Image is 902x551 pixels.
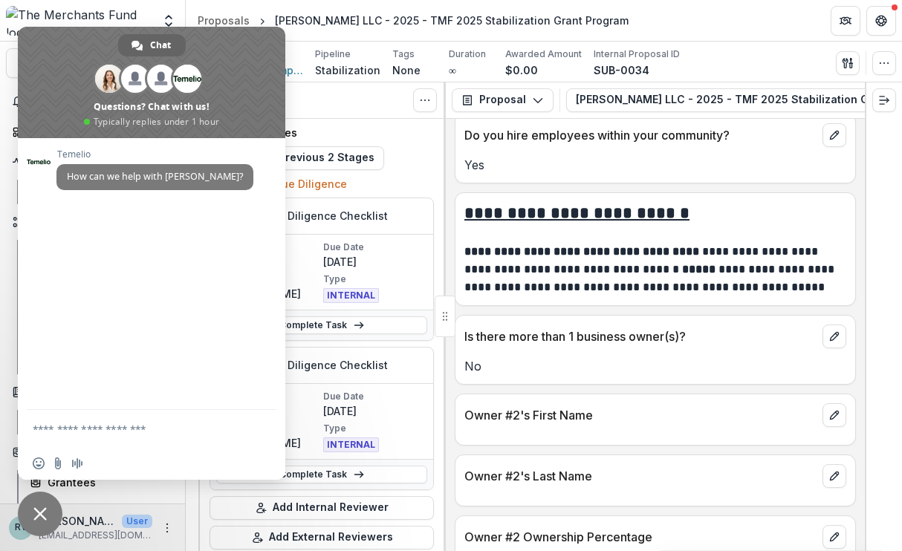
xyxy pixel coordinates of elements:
p: User [122,515,152,528]
p: [PERSON_NAME] [39,513,116,529]
span: Audio message [71,457,83,469]
div: Communications [48,502,167,518]
a: Grantees [24,470,179,495]
button: Notifications29 [6,90,179,114]
p: Tags [392,48,415,61]
p: Type [323,422,427,435]
p: [EMAIL_ADDRESS][DOMAIN_NAME] [39,529,152,542]
textarea: Compose your message... [33,423,238,436]
p: SUB-0034 [594,62,649,78]
div: [PERSON_NAME] LLC - 2025 - TMF 2025 Stabilization Grant Program [275,13,629,28]
p: Awarded Amount [505,48,582,61]
button: edit [822,325,846,348]
button: edit [822,403,846,427]
h5: Due Diligence Checklist [264,208,388,224]
a: Proposals [192,10,256,31]
a: Complete Task [216,316,427,334]
a: Dashboard [6,120,179,144]
button: edit [822,123,846,147]
p: None [392,62,421,78]
p: [DATE] [323,254,427,270]
p: ∞ [449,62,456,78]
span: Send a file [52,457,64,469]
p: No [464,357,846,375]
button: Add External Reviewers [210,526,434,550]
p: Due Date [323,241,427,254]
p: Owner #2's Last Name [464,467,817,485]
button: Add Internal Reviewer [210,496,434,520]
button: Partners [831,6,860,36]
p: Due Date [323,390,427,403]
button: Open Contacts [6,440,179,464]
p: Type [323,273,427,286]
button: Search... [6,48,179,78]
button: More [158,519,176,537]
a: Complete Task [216,466,427,483]
p: Stabilization [315,62,380,78]
button: edit [822,464,846,488]
button: Open Activity [6,150,179,174]
button: Open Workflows [6,210,179,234]
p: Do you hire employees within your community? [464,126,817,144]
p: Internal Proposal ID [594,48,680,61]
img: The Merchants Fund logo [6,6,152,36]
p: Duration [449,48,486,61]
span: How can we help with [PERSON_NAME]? [67,170,243,183]
p: Is there more than 1 business owner(s)? [464,327,817,345]
button: Open entity switcher [158,6,179,36]
div: Chat [118,34,186,56]
p: Owner #2's First Name [464,406,817,424]
span: Insert an emoji [33,457,45,469]
p: Pipeline [315,48,351,61]
p: $0.00 [505,62,538,78]
button: Expand Previous 2 Stages [210,146,384,170]
p: Yes [464,156,846,174]
div: Proposals [198,13,250,28]
button: Toggle View Cancelled Tasks [413,88,437,112]
p: Owner #2 Ownership Percentage [464,528,817,546]
span: INTERNAL [323,288,379,303]
nav: breadcrumb [192,10,635,31]
button: Expand right [872,88,896,112]
button: Open Documents [6,380,179,404]
div: Close chat [18,492,62,536]
div: Grantees [48,475,167,490]
p: [DATE] [323,403,427,419]
span: Chat [150,34,171,56]
button: Proposal [452,88,554,112]
h5: Due Diligence Checklist [264,357,388,373]
button: edit [822,525,846,549]
div: Rachael Viscidy [15,523,27,532]
button: Get Help [866,6,896,36]
span: INTERNAL [323,437,379,452]
a: Communications [24,498,179,522]
span: Temelio [56,149,253,160]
